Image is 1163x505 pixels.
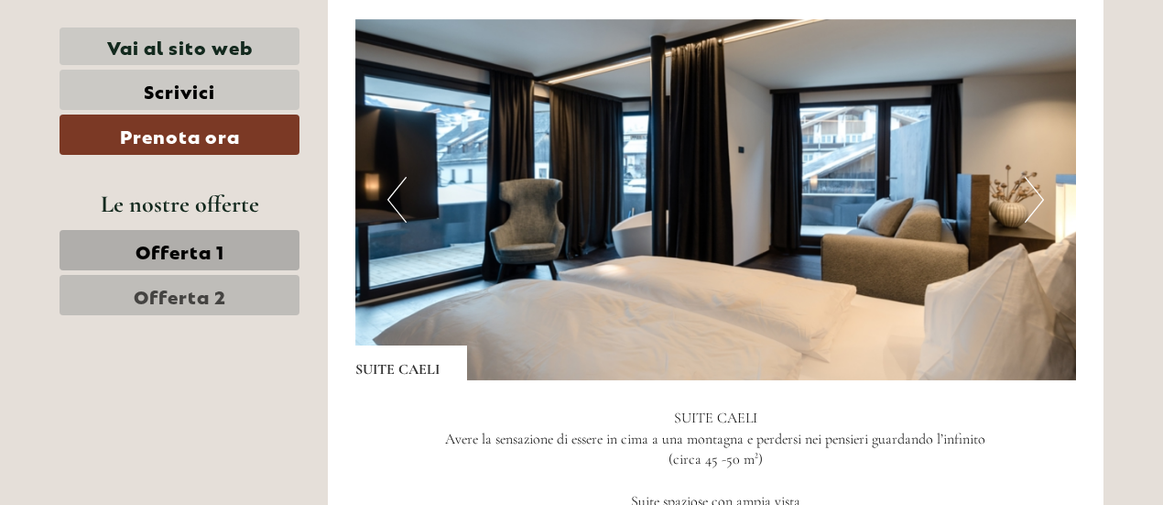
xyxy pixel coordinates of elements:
[355,346,467,380] div: SUITE CAELI
[60,27,299,65] a: Vai al sito web
[60,115,299,155] a: Prenota ora
[136,237,224,263] span: Offerta 1
[387,177,407,223] button: Previous
[355,19,1077,380] img: image
[134,282,226,308] span: Offerta 2
[60,70,299,110] a: Scrivici
[1025,177,1044,223] button: Next
[60,187,299,221] div: Le nostre offerte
